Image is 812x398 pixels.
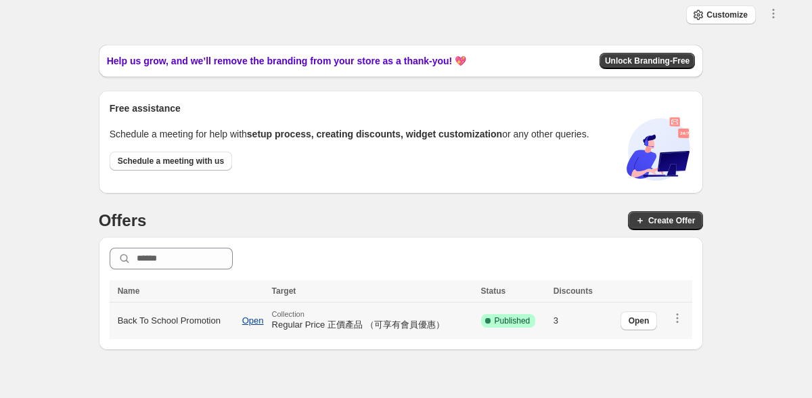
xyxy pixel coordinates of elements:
[477,280,549,303] th: Status
[495,315,531,326] span: Published
[629,315,650,326] span: Open
[549,280,604,303] th: Discounts
[272,310,473,318] span: Collection
[247,129,502,139] span: setup process, creating discounts, widget customization
[110,127,589,141] p: Schedule a meeting for help with or any other queries.
[605,56,690,66] span: Unlock Branding-Free
[118,314,221,328] span: Back To School Promotion
[686,5,756,24] button: Customize
[242,315,264,326] span: Open
[648,215,695,226] span: Create Offer
[600,53,695,69] button: Unlock Branding-Free
[549,303,604,340] td: 3
[118,156,224,167] span: Schedule a meeting with us
[625,115,692,183] img: book-call-DYLe8nE5.svg
[234,309,272,332] button: Open
[628,211,703,230] button: Create Offer
[268,280,477,303] th: Target
[110,280,268,303] th: Name
[110,102,181,115] span: Free assistance
[272,319,445,330] span: Regular Price 正價產品 （可享有會員優惠）
[706,9,748,20] span: Customize
[621,311,658,330] button: Open
[110,152,232,171] a: Schedule a meeting with us
[99,210,147,231] h4: Offers
[107,54,466,68] span: Help us grow, and we’ll remove the branding from your store as a thank-you! 💖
